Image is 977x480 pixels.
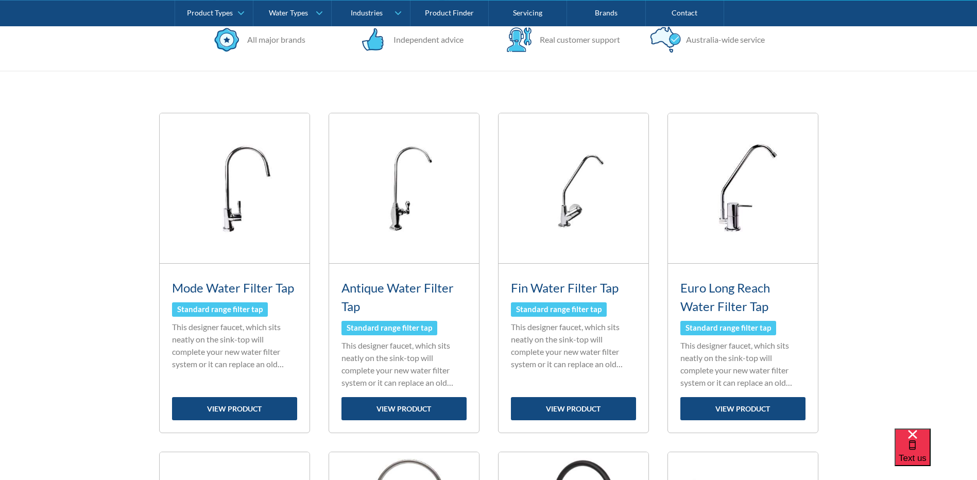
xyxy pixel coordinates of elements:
[269,8,308,17] div: Water Types
[341,397,467,420] a: view product
[680,397,805,420] a: view product
[172,279,297,297] h3: Mode Water Filter Tap
[535,33,620,46] div: Real customer support
[681,33,765,46] div: Australia-wide service
[680,339,805,389] p: This designer faucet, which sits neatly on the sink-top will complete your new water filter syste...
[347,322,432,334] div: Standard range filter tap
[351,8,383,17] div: Industries
[388,33,464,46] div: Independent advice
[499,113,648,263] img: Fin Water Filter Tap
[511,321,636,370] p: This designer faucet, which sits neatly on the sink-top will complete your new water filter syste...
[511,397,636,420] a: view product
[685,322,771,334] div: Standard range filter tap
[242,33,305,46] div: All major brands
[177,303,263,315] div: Standard range filter tap
[172,397,297,420] a: view product
[172,321,297,370] p: This designer faucet, which sits neatly on the sink-top will complete your new water filter syste...
[516,303,602,315] div: Standard range filter tap
[668,113,818,263] img: Euro Long Reach Water Filter Tap
[160,113,310,263] img: Mode Water Filter Tap
[341,279,467,316] h3: Antique Water Filter Tap
[187,8,233,17] div: Product Types
[511,279,636,297] h3: Fin Water Filter Tap
[329,113,479,263] img: Antique Water Filter Tap
[895,428,977,480] iframe: podium webchat widget bubble
[680,279,805,316] h3: Euro Long Reach Water Filter Tap
[341,339,467,389] p: This designer faucet, which sits neatly on the sink-top will complete your new water filter syste...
